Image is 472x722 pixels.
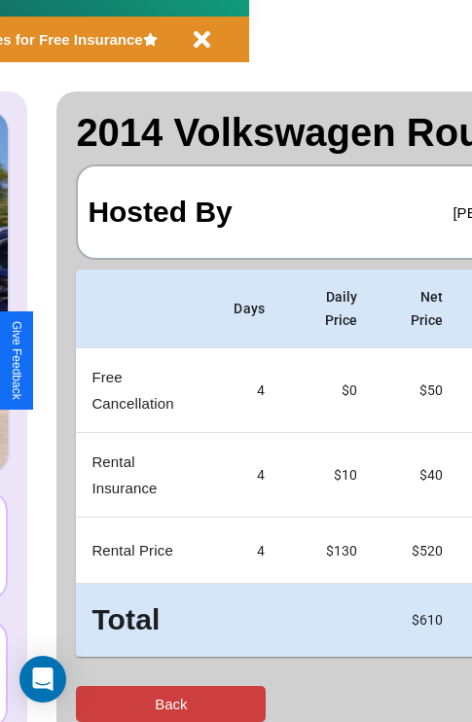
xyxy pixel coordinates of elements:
td: $ 50 [374,348,459,433]
button: Back [76,686,266,722]
td: $0 [280,348,374,433]
td: $ 610 [374,584,459,657]
td: $ 520 [374,518,459,584]
td: 4 [218,433,280,518]
h3: Hosted By [88,176,232,248]
div: Give Feedback [10,321,23,400]
h3: Total [91,599,202,641]
p: Rental Price [91,537,202,563]
div: Open Intercom Messenger [19,656,66,703]
p: Free Cancellation [91,364,202,416]
p: Rental Insurance [91,449,202,501]
td: $ 130 [280,518,374,584]
th: Days [218,270,280,348]
td: 4 [218,348,280,433]
td: $10 [280,433,374,518]
th: Net Price [374,270,459,348]
td: $ 40 [374,433,459,518]
td: 4 [218,518,280,584]
th: Daily Price [280,270,374,348]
